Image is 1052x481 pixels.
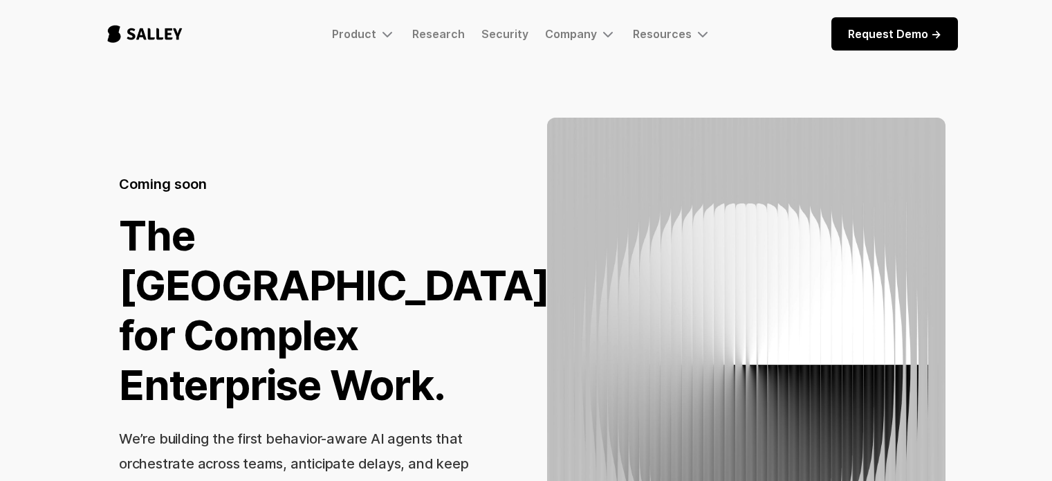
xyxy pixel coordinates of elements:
[481,27,528,41] a: Security
[119,210,550,410] h1: The [GEOGRAPHIC_DATA] for Complex Enterprise Work.
[332,27,376,41] div: Product
[119,174,207,194] h5: Coming soon
[545,27,597,41] div: Company
[332,26,396,42] div: Product
[412,27,465,41] a: Research
[95,11,195,57] a: home
[545,26,616,42] div: Company
[633,27,692,41] div: Resources
[633,26,711,42] div: Resources
[831,17,958,51] a: Request Demo ->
